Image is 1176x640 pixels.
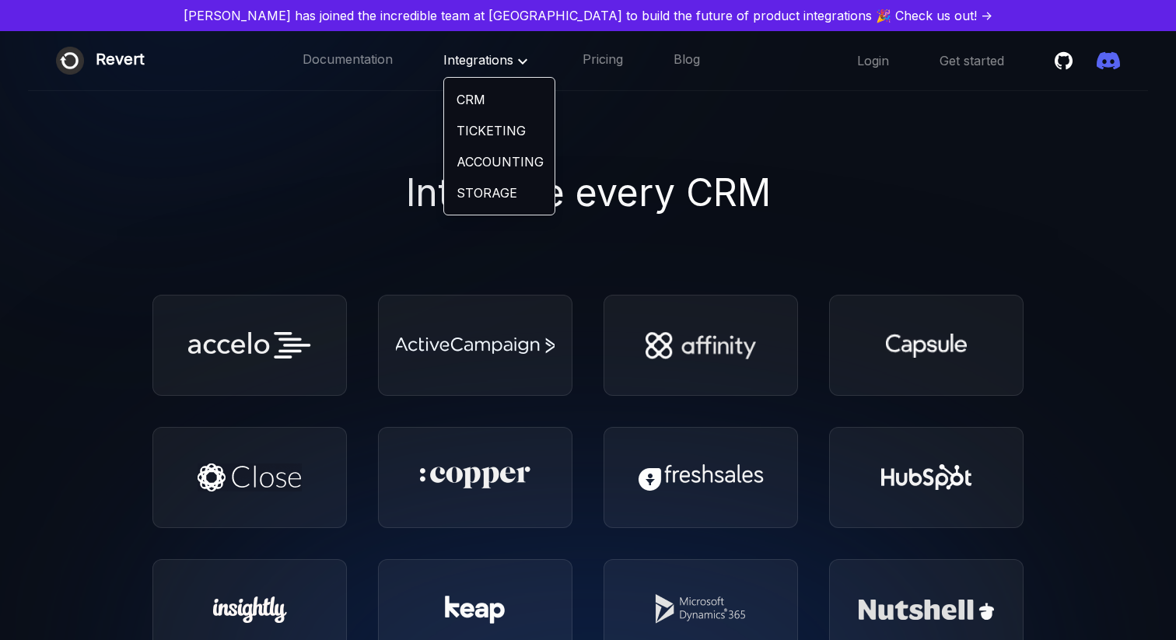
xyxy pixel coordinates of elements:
[639,464,764,491] img: Freshsales CRM
[1055,49,1078,72] a: Star revertinc/revert on Github
[198,463,302,491] img: Close CRM
[583,51,623,71] a: Pricing
[444,146,555,177] a: ACCOUNTING
[188,332,311,358] img: Accelo
[444,115,555,146] a: TICKETING
[96,47,145,75] div: Revert
[420,467,530,488] img: Copper CRM
[396,337,555,354] img: Active Campaign
[940,52,1004,69] a: Get started
[443,52,532,68] span: Integrations
[444,177,555,208] a: STORAGE
[445,596,506,624] img: Keap CRM
[857,52,889,69] a: Login
[646,332,756,359] img: Affinity CRM
[674,51,700,71] a: Blog
[213,596,287,623] img: Insightly CRM
[56,47,84,75] img: Revert logo
[859,600,994,620] img: Nutshell CRM
[881,464,972,491] img: Hubspot CRM
[444,84,555,115] a: CRM
[886,334,967,358] img: Capsule CRM
[6,6,1170,25] a: [PERSON_NAME] has joined the incredible team at [GEOGRAPHIC_DATA] to build the future of product ...
[303,51,393,71] a: Documentation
